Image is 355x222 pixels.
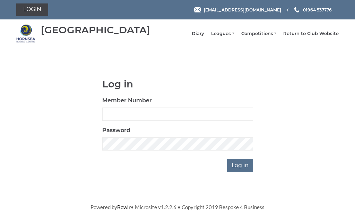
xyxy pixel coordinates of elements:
[16,3,48,16] a: Login
[194,7,281,13] a: Email [EMAIL_ADDRESS][DOMAIN_NAME]
[16,24,35,43] img: Hornsea Bowls Centre
[102,79,253,89] h1: Log in
[227,159,253,172] input: Log in
[283,31,339,37] a: Return to Club Website
[102,126,130,135] label: Password
[90,204,265,210] span: Powered by • Microsite v1.2.2.6 • Copyright 2019 Bespoke 4 Business
[117,204,131,210] a: Bowlr
[294,7,299,12] img: Phone us
[211,31,234,37] a: Leagues
[194,7,201,12] img: Email
[241,31,276,37] a: Competitions
[102,96,152,105] label: Member Number
[192,31,204,37] a: Diary
[204,7,281,12] span: [EMAIL_ADDRESS][DOMAIN_NAME]
[303,7,332,12] span: 01964 537776
[41,25,150,35] div: [GEOGRAPHIC_DATA]
[293,7,332,13] a: Phone us 01964 537776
